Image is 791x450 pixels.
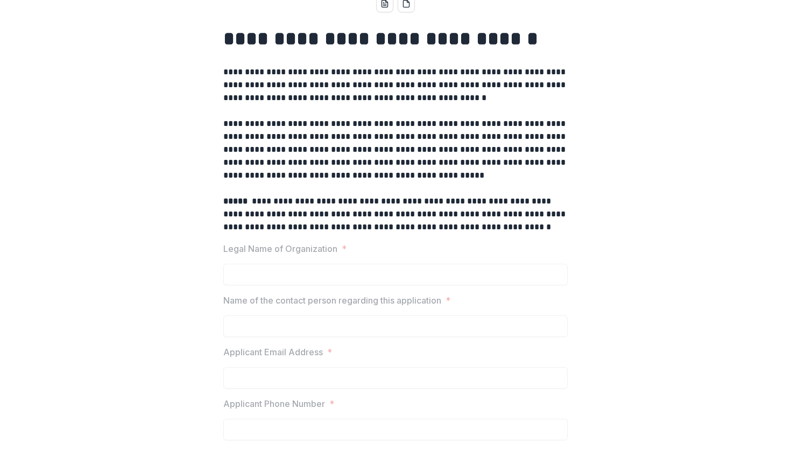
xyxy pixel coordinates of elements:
[223,294,441,307] p: Name of the contact person regarding this application
[223,242,337,255] p: Legal Name of Organization
[223,397,325,410] p: Applicant Phone Number
[223,346,323,358] p: Applicant Email Address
